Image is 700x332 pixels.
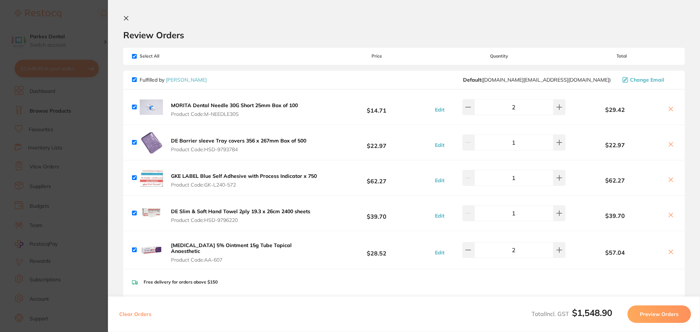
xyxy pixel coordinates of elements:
img: d2hudzRrbg [140,238,163,262]
button: Edit [433,177,447,184]
img: YXFpZjIwbg [140,95,163,119]
button: Edit [433,212,447,219]
p: Free delivery for orders above $150 [144,280,218,285]
b: DE Barrier sleeve Tray covers 356 x 267mm Box of 500 [171,137,306,144]
b: MORITA Dental Needle 30G Short 25mm Box of 100 [171,102,298,109]
button: Edit [433,106,447,113]
span: Change Email [630,77,664,83]
b: $22.97 [567,142,663,148]
b: $14.71 [322,100,431,114]
button: DE Slim & Soft Hand Towel 2ply 19.3 x 26cm 2400 sheets Product Code:HSD-9796220 [169,208,312,223]
img: Y2tjZDlxOA [140,202,163,225]
button: Clear Orders [117,305,153,323]
span: Product Code: AA-607 [171,257,320,263]
span: customer.care@henryschein.com.au [463,77,611,83]
b: $62.27 [567,177,663,184]
b: $39.70 [322,206,431,220]
b: $57.04 [567,249,663,256]
button: MORITA Dental Needle 30G Short 25mm Box of 100 Product Code:M-NEEDLE30S [169,102,300,117]
span: Quantity [431,54,567,59]
span: Total Incl. GST [532,310,612,317]
button: GKE LABEL Blue Self Adhesive with Process Indicator x 750 Product Code:GK-L240-572 [169,173,319,188]
b: $1,548.90 [572,307,612,318]
button: Edit [433,249,447,256]
span: Product Code: GK-L240-572 [171,182,317,188]
b: $28.52 [322,243,431,257]
span: Product Code: HSD-9796220 [171,217,310,223]
button: Preview Orders [627,305,691,323]
span: Product Code: HSD-9793784 [171,147,306,152]
h2: Review Orders [123,30,685,40]
span: Total [567,54,676,59]
b: $29.42 [567,106,663,113]
b: DE Slim & Soft Hand Towel 2ply 19.3 x 26cm 2400 sheets [171,208,310,215]
button: [MEDICAL_DATA] 5% Ointment 15g Tube Topical Anaesthetic Product Code:AA-607 [169,242,322,263]
img: eGFqNnB6bA [140,166,163,190]
p: Fulfilled by [140,77,207,83]
a: [PERSON_NAME] [166,77,207,83]
b: $62.27 [322,171,431,184]
b: Default [463,77,481,83]
button: Edit [433,142,447,148]
b: GKE LABEL Blue Self Adhesive with Process Indicator x 750 [171,173,317,179]
button: DE Barrier sleeve Tray covers 356 x 267mm Box of 500 Product Code:HSD-9793784 [169,137,308,153]
b: $39.70 [567,212,663,219]
button: Change Email [620,77,676,83]
span: Select All [132,54,205,59]
img: Y3EyOHl6NA [140,131,163,154]
span: Price [322,54,431,59]
b: [MEDICAL_DATA] 5% Ointment 15g Tube Topical Anaesthetic [171,242,292,254]
span: Product Code: M-NEEDLE30S [171,111,298,117]
b: $22.97 [322,136,431,149]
